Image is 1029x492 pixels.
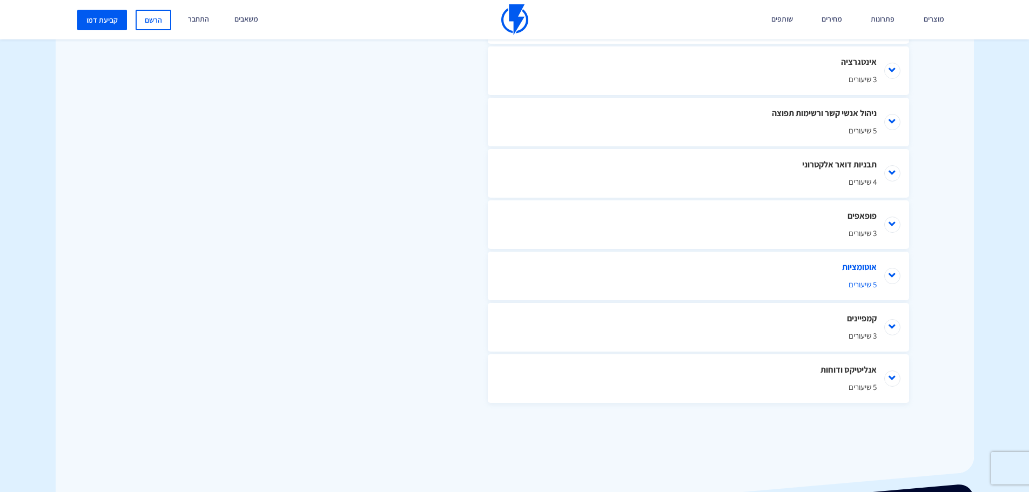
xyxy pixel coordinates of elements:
[520,381,877,393] span: 5 שיעורים
[520,125,877,136] span: 5 שיעורים
[520,73,877,85] span: 3 שיעורים
[488,200,909,249] li: פופאפים
[488,354,909,403] li: אנליטיקס ודוחות
[520,227,877,239] span: 3 שיעורים
[488,303,909,352] li: קמפיינים
[520,176,877,187] span: 4 שיעורים
[520,279,877,290] span: 5 שיעורים
[77,10,127,30] a: קביעת דמו
[488,252,909,300] li: אוטומציות
[520,330,877,341] span: 3 שיעורים
[488,149,909,198] li: תבניות דואר אלקטרוני
[136,10,171,30] a: הרשם
[488,98,909,146] li: ניהול אנשי קשר ורשימות תפוצה
[488,46,909,95] li: אינטגרציה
